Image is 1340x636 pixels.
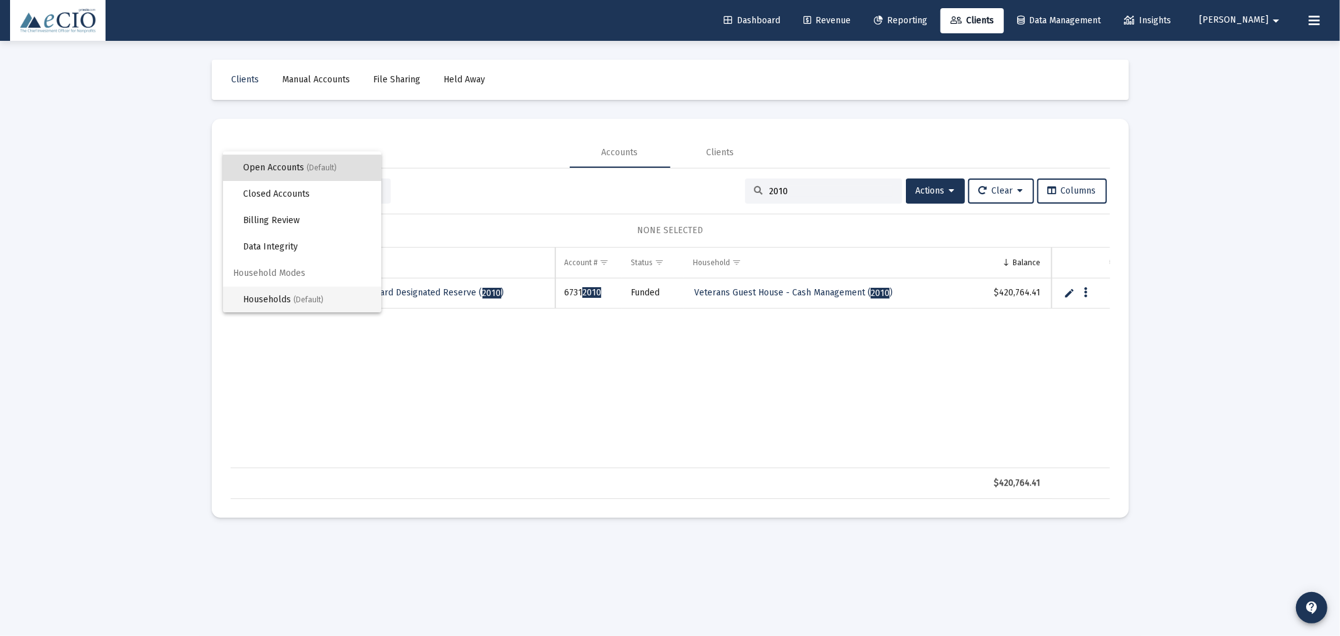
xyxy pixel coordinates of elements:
span: Households [243,287,371,313]
span: Household Modes [223,260,381,287]
span: Open Accounts [243,155,371,181]
span: Data Integrity [243,234,371,260]
span: Closed Accounts [243,181,371,207]
span: Billing Review [243,207,371,234]
span: (Default) [307,163,337,172]
span: (Default) [293,295,324,304]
